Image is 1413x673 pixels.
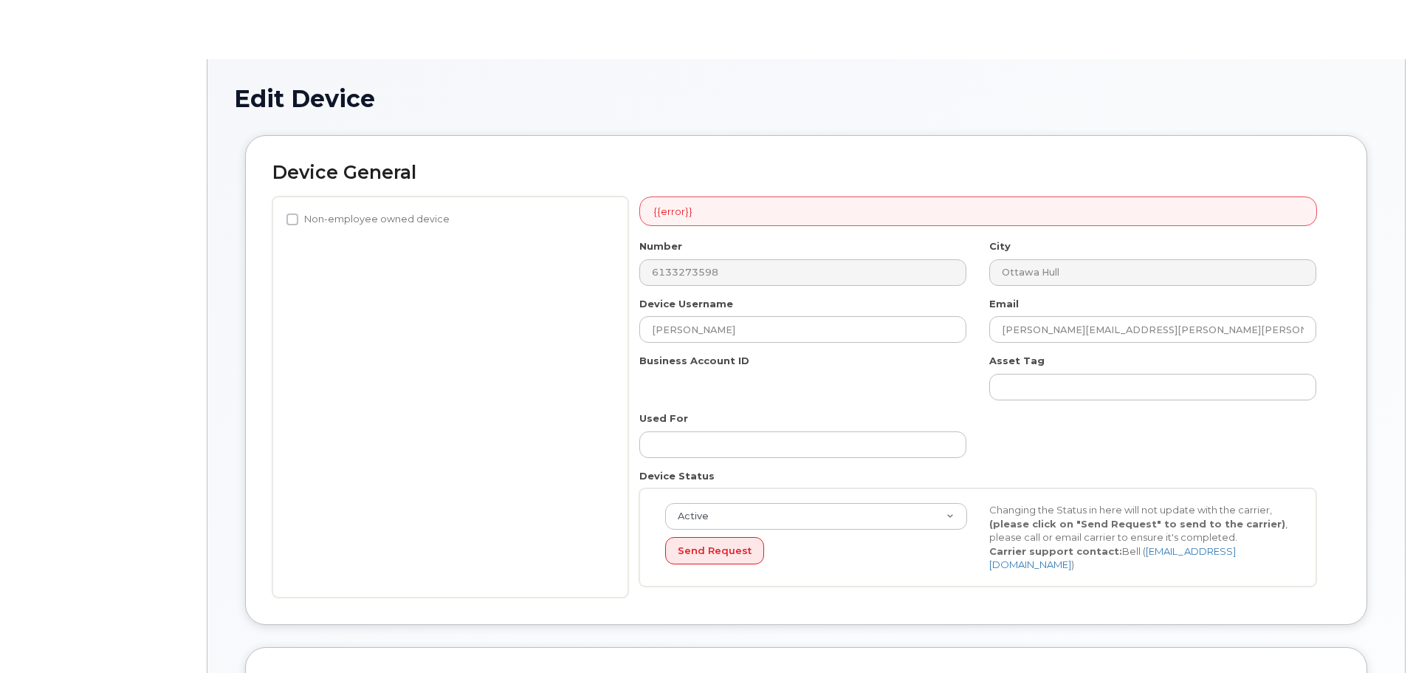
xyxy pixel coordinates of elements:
[639,469,715,483] label: Device Status
[989,545,1122,557] strong: Carrier support contact:
[989,297,1019,311] label: Email
[639,354,749,368] label: Business Account ID
[234,86,1378,112] h1: Edit Device
[286,211,450,228] label: Non-employee owned device
[639,197,1317,227] div: {{error}}
[989,518,1285,530] strong: (please click on "Send Request" to send to the carrier)
[272,163,1340,183] h2: Device General
[639,411,688,426] label: Used For
[639,239,682,253] label: Number
[639,297,733,311] label: Device Username
[286,213,298,225] input: Non-employee owned device
[989,354,1045,368] label: Asset Tag
[978,503,1302,572] div: Changing the Status in here will not update with the carrier, , please call or email carrier to e...
[665,537,764,564] button: Send Request
[989,239,1011,253] label: City
[989,545,1236,571] a: [EMAIL_ADDRESS][DOMAIN_NAME]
